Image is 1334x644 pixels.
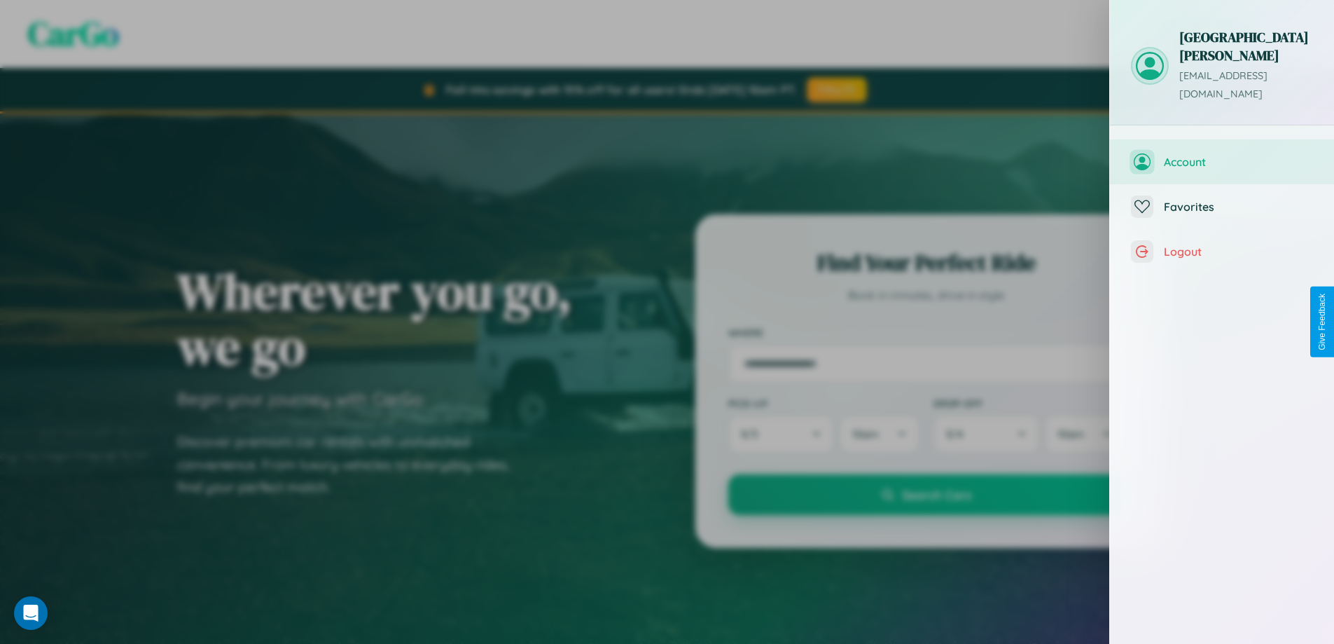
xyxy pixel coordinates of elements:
h3: [GEOGRAPHIC_DATA] [PERSON_NAME] [1179,28,1313,64]
div: Open Intercom Messenger [14,596,48,630]
button: Favorites [1110,184,1334,229]
p: [EMAIL_ADDRESS][DOMAIN_NAME] [1179,67,1313,104]
span: Account [1164,155,1313,169]
div: Give Feedback [1317,294,1327,350]
button: Logout [1110,229,1334,274]
button: Account [1110,139,1334,184]
span: Favorites [1164,200,1313,214]
span: Logout [1164,245,1313,259]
